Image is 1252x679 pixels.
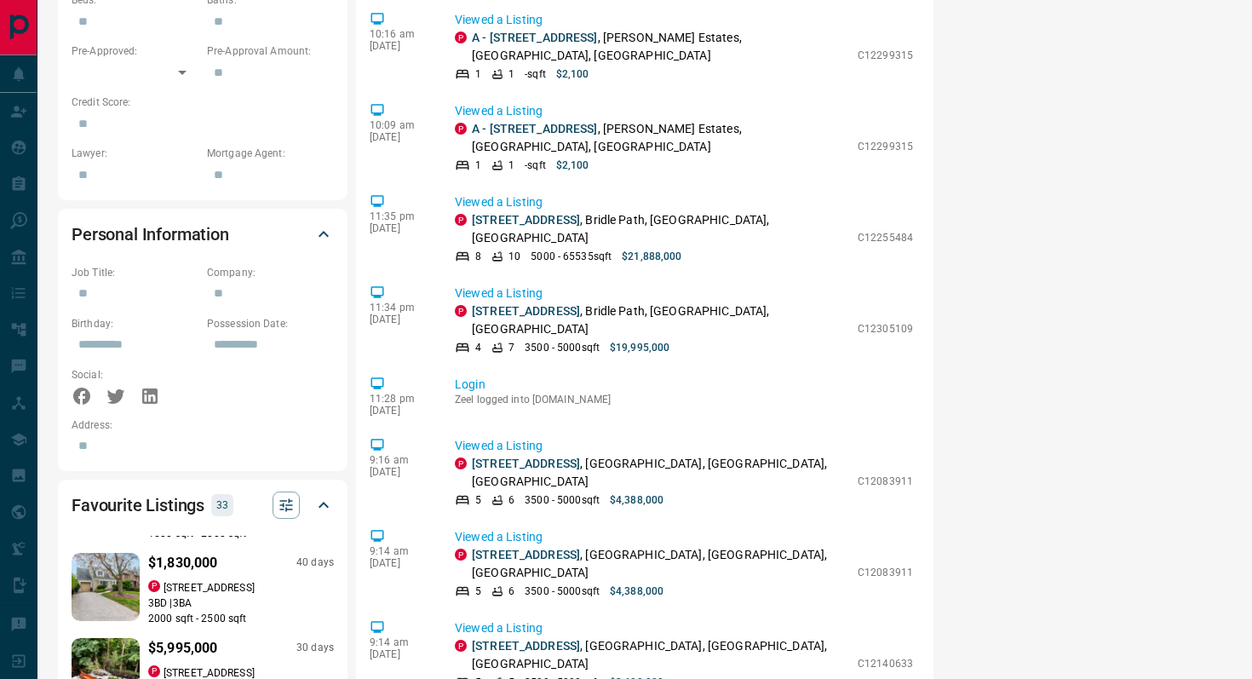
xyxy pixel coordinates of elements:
[370,222,429,234] p: [DATE]
[472,122,598,135] a: A - [STREET_ADDRESS]
[370,119,429,131] p: 10:09 am
[525,158,546,173] p: - sqft
[370,131,429,143] p: [DATE]
[475,249,481,264] p: 8
[472,213,580,227] a: [STREET_ADDRESS]
[455,285,913,302] p: Viewed a Listing
[556,158,589,173] p: $2,100
[858,474,913,489] p: C12083911
[472,211,849,247] p: , Bridle Path, [GEOGRAPHIC_DATA], [GEOGRAPHIC_DATA]
[472,120,849,156] p: , [PERSON_NAME] Estates, [GEOGRAPHIC_DATA], [GEOGRAPHIC_DATA]
[858,565,913,580] p: C12083911
[72,265,198,280] p: Job Title:
[72,221,229,248] h2: Personal Information
[370,648,429,660] p: [DATE]
[370,28,429,40] p: 10:16 am
[475,340,481,355] p: 4
[858,656,913,671] p: C12140633
[72,485,334,526] div: Favourite Listings33
[55,553,158,621] img: Favourited listing
[525,584,600,599] p: 3500 - 5000 sqft
[475,158,481,173] p: 1
[455,376,913,394] p: Login
[475,66,481,82] p: 1
[610,340,669,355] p: $19,995,000
[72,316,198,331] p: Birthday:
[610,584,663,599] p: $4,388,000
[207,43,334,59] p: Pre-Approval Amount:
[472,546,849,582] p: , [GEOGRAPHIC_DATA], [GEOGRAPHIC_DATA], [GEOGRAPHIC_DATA]
[72,214,334,255] div: Personal Information
[72,492,204,519] h2: Favourite Listings
[472,29,849,65] p: , [PERSON_NAME] Estates, [GEOGRAPHIC_DATA], [GEOGRAPHIC_DATA]
[455,123,467,135] div: property.ca
[296,555,334,570] p: 40 days
[508,158,514,173] p: 1
[508,340,514,355] p: 7
[472,457,580,470] a: [STREET_ADDRESS]
[455,11,913,29] p: Viewed a Listing
[148,665,160,677] div: property.ca
[72,43,198,59] p: Pre-Approved:
[556,66,589,82] p: $2,100
[472,304,580,318] a: [STREET_ADDRESS]
[72,146,198,161] p: Lawyer:
[148,553,218,573] p: $1,830,000
[148,611,334,626] p: 2000 sqft - 2500 sqft
[370,210,429,222] p: 11:35 pm
[72,417,334,433] p: Address:
[455,549,467,561] div: property.ca
[472,31,598,44] a: A - [STREET_ADDRESS]
[148,580,160,592] div: property.ca
[370,302,429,314] p: 11:34 pm
[525,66,546,82] p: - sqft
[370,636,429,648] p: 9:14 am
[370,393,429,405] p: 11:28 pm
[475,584,481,599] p: 5
[508,66,514,82] p: 1
[525,492,600,508] p: 3500 - 5000 sqft
[472,302,849,338] p: , Bridle Path, [GEOGRAPHIC_DATA], [GEOGRAPHIC_DATA]
[622,249,681,264] p: $21,888,000
[508,584,514,599] p: 6
[148,638,218,659] p: $5,995,000
[370,466,429,478] p: [DATE]
[207,265,334,280] p: Company:
[531,249,612,264] p: 5000 - 65535 sqft
[858,48,913,63] p: C12299315
[455,437,913,455] p: Viewed a Listing
[455,193,913,211] p: Viewed a Listing
[525,340,600,355] p: 3500 - 5000 sqft
[216,496,228,515] p: 33
[72,550,334,626] a: Favourited listing$1,830,00040 daysproperty.ca[STREET_ADDRESS]3BD |3BA2000 sqft - 2500 sqft
[370,40,429,52] p: [DATE]
[164,580,255,596] p: [STREET_ADDRESS]
[370,454,429,466] p: 9:16 am
[455,32,467,43] div: property.ca
[472,548,580,561] a: [STREET_ADDRESS]
[455,102,913,120] p: Viewed a Listing
[370,405,429,417] p: [DATE]
[207,316,334,331] p: Possession Date:
[475,492,481,508] p: 5
[472,639,580,653] a: [STREET_ADDRESS]
[455,394,913,406] p: Zeel logged into [DOMAIN_NAME]
[472,637,849,673] p: , [GEOGRAPHIC_DATA], [GEOGRAPHIC_DATA], [GEOGRAPHIC_DATA]
[148,596,334,611] p: 3 BD | 3 BA
[858,139,913,154] p: C12299315
[508,492,514,508] p: 6
[455,214,467,226] div: property.ca
[858,321,913,337] p: C12305109
[472,455,849,491] p: , [GEOGRAPHIC_DATA], [GEOGRAPHIC_DATA], [GEOGRAPHIC_DATA]
[858,230,913,245] p: C12255484
[455,305,467,317] div: property.ca
[207,146,334,161] p: Mortgage Agent:
[370,545,429,557] p: 9:14 am
[455,640,467,652] div: property.ca
[72,367,198,383] p: Social:
[508,249,520,264] p: 10
[72,95,334,110] p: Credit Score:
[370,557,429,569] p: [DATE]
[610,492,663,508] p: $4,388,000
[370,314,429,325] p: [DATE]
